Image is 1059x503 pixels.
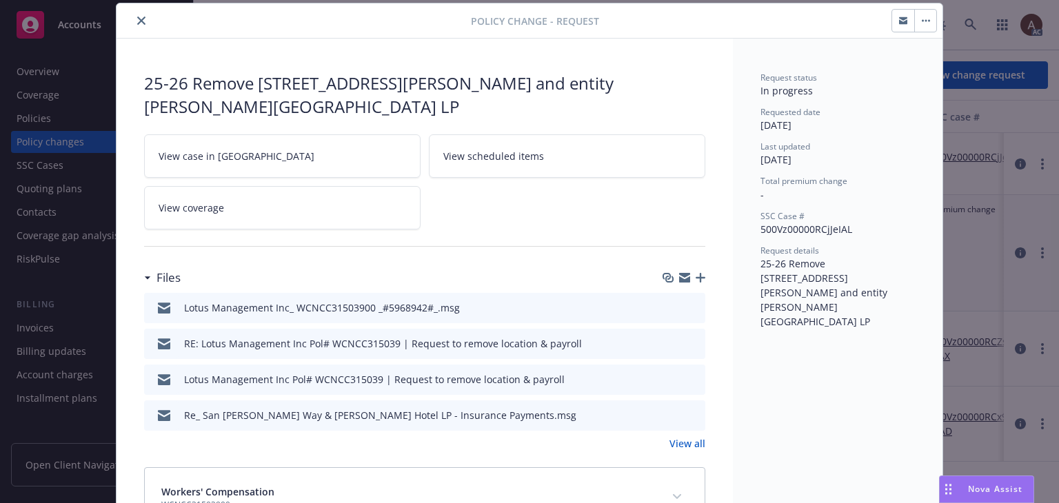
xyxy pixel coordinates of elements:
[687,408,700,422] button: preview file
[665,372,676,387] button: download file
[443,149,544,163] span: View scheduled items
[968,483,1022,495] span: Nova Assist
[687,300,700,315] button: preview file
[669,436,705,451] a: View all
[144,269,181,287] div: Files
[665,300,676,315] button: download file
[184,408,576,422] div: Re_ San [PERSON_NAME] Way & [PERSON_NAME] Hotel LP - Insurance Payments.msg
[429,134,705,178] a: View scheduled items
[939,475,1034,503] button: Nova Assist
[184,372,565,387] div: Lotus Management Inc Pol# WCNCC315039 | Request to remove location & payroll
[144,134,421,178] a: View case in [GEOGRAPHIC_DATA]
[159,201,224,215] span: View coverage
[144,72,705,118] div: 25-26 Remove [STREET_ADDRESS][PERSON_NAME] and entity [PERSON_NAME][GEOGRAPHIC_DATA] LP
[760,175,847,187] span: Total premium change
[184,336,582,351] div: RE: Lotus Management Inc Pol# WCNCC315039 | Request to remove location & payroll
[471,14,599,28] span: Policy change - Request
[161,484,274,499] span: Workers' Compensation
[760,257,890,328] span: 25-26 Remove [STREET_ADDRESS][PERSON_NAME] and entity [PERSON_NAME][GEOGRAPHIC_DATA] LP
[184,300,460,315] div: Lotus Management Inc_ WCNCC31503900 _#5968942#_.msg
[760,106,820,118] span: Requested date
[760,210,805,222] span: SSC Case #
[760,223,852,236] span: 500Vz00000RCjJeIAL
[760,141,810,152] span: Last updated
[760,84,813,97] span: In progress
[159,149,314,163] span: View case in [GEOGRAPHIC_DATA]
[133,12,150,29] button: close
[940,476,957,502] div: Drag to move
[144,186,421,229] a: View coverage
[760,188,764,201] span: -
[665,408,676,422] button: download file
[687,336,700,351] button: preview file
[760,119,791,132] span: [DATE]
[760,245,819,256] span: Request details
[687,372,700,387] button: preview file
[760,72,817,83] span: Request status
[665,336,676,351] button: download file
[760,153,791,166] span: [DATE]
[157,269,181,287] h3: Files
